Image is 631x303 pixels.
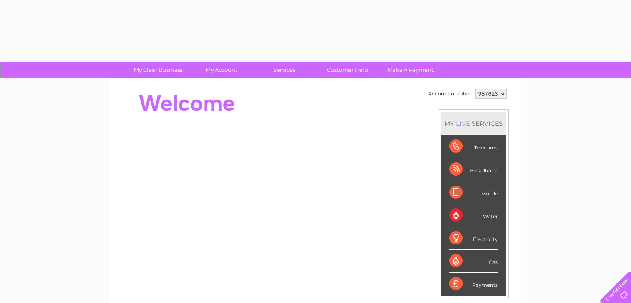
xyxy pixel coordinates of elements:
[441,112,506,135] div: MY SERVICES
[250,62,319,78] a: Services
[376,62,445,78] a: Make A Payment
[449,273,498,295] div: Payments
[426,87,473,101] td: Account number
[449,227,498,250] div: Electricity
[449,158,498,181] div: Broadband
[124,62,192,78] a: My Clear Business
[449,204,498,227] div: Water
[313,62,382,78] a: Customer Help
[187,62,256,78] a: My Account
[449,135,498,158] div: Telecoms
[449,250,498,273] div: Gas
[454,120,472,127] div: LIVE
[449,181,498,204] div: Mobile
